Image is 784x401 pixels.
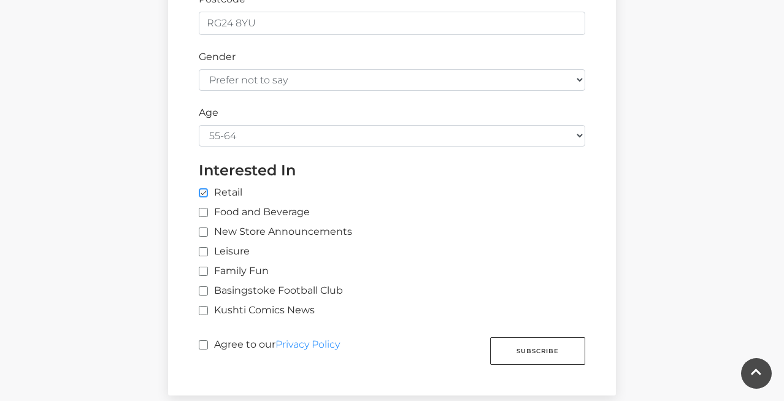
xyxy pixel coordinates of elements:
[275,338,340,350] a: Privacy Policy
[490,337,585,365] button: Subscribe
[199,224,352,239] label: New Store Announcements
[199,205,310,220] label: Food and Beverage
[199,105,218,120] label: Age
[199,244,250,259] label: Leisure
[199,185,242,200] label: Retail
[199,303,315,318] label: Kushti Comics News
[199,161,585,179] h4: Interested In
[199,283,343,298] label: Basingstoke Football Club
[199,337,340,360] label: Agree to our
[199,50,236,64] label: Gender
[199,264,269,278] label: Family Fun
